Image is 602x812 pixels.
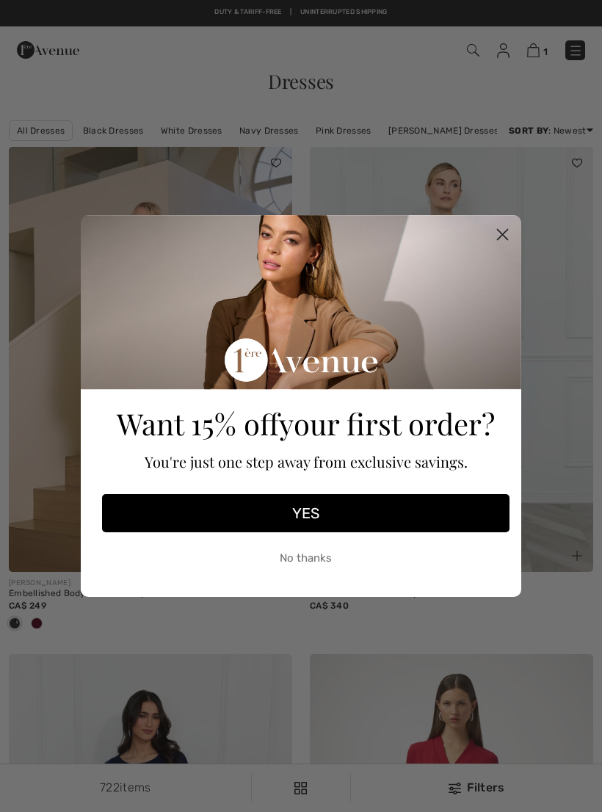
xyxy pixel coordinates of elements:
[117,404,279,443] span: Want 15% off
[490,222,515,247] button: Close dialog
[145,452,468,471] span: You're just one step away from exclusive savings.
[279,404,495,443] span: your first order?
[102,540,509,576] button: No thanks
[102,494,509,532] button: YES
